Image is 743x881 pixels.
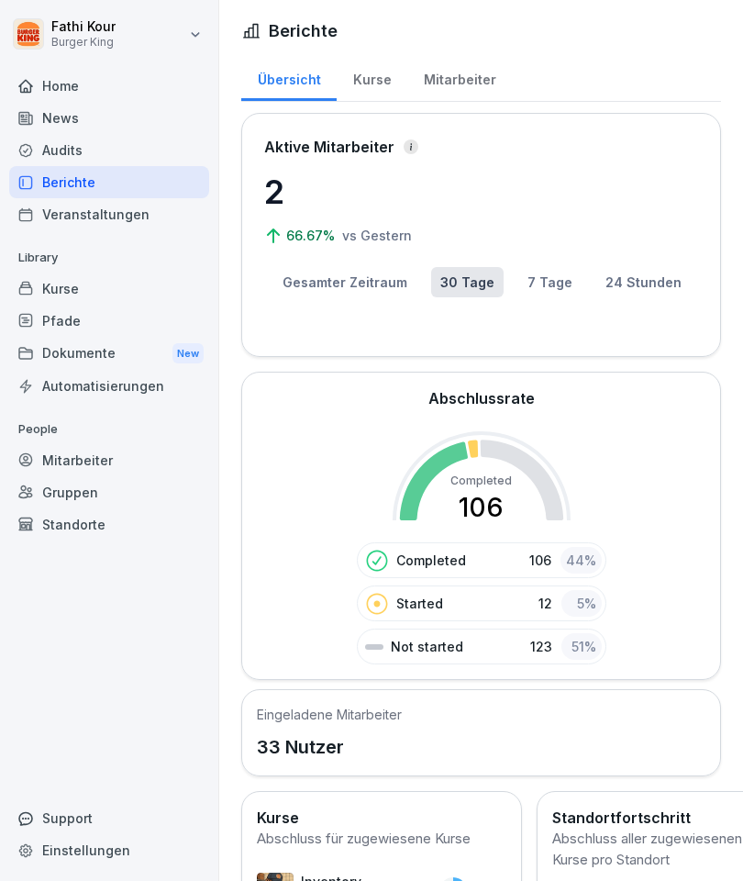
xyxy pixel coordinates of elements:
a: Standorte [9,508,209,541]
a: Audits [9,134,209,166]
button: Gesamter Zeitraum [273,267,416,297]
div: 51 % [561,633,602,660]
div: New [172,343,204,364]
div: Dokumente [9,337,209,371]
a: Übersicht [241,54,337,101]
a: Kurse [9,273,209,305]
p: Library [9,243,209,273]
h5: Eingeladene Mitarbeiter [257,705,402,724]
p: 33 Nutzer [257,733,402,761]
p: 12 [538,594,552,613]
a: News [9,102,209,134]
a: Pfade [9,305,209,337]
p: Aktive Mitarbeiter [264,136,394,158]
button: 7 Tage [518,267,582,297]
a: Mitarbeiter [9,444,209,476]
a: Mitarbeiter [407,54,512,101]
a: DokumenteNew [9,337,209,371]
p: Started [396,594,443,613]
div: Abschluss für zugewiesene Kurse [257,829,506,850]
p: Fathi Kour [51,19,116,35]
div: 5 % [561,590,602,617]
a: Home [9,70,209,102]
button: 24 Stunden [596,267,691,297]
p: Completed [396,551,466,570]
p: People [9,415,209,444]
div: 44 % [560,547,602,574]
a: Berichte [9,166,209,198]
p: 106 [529,551,551,570]
p: Burger King [51,36,116,49]
a: Gruppen [9,476,209,508]
p: 2 [264,167,698,217]
h2: Kurse [257,807,506,829]
a: Veranstaltungen [9,198,209,230]
p: 123 [530,637,552,656]
p: Not started [391,637,463,656]
h2: Abschlussrate [428,387,535,409]
p: 66.67% [286,226,338,245]
a: Automatisierungen [9,370,209,402]
p: vs Gestern [342,226,412,245]
h1: Berichte [269,18,338,43]
a: Kurse [337,54,407,101]
div: Support [9,802,209,834]
a: Einstellungen [9,834,209,866]
button: 30 Tage [431,267,504,297]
